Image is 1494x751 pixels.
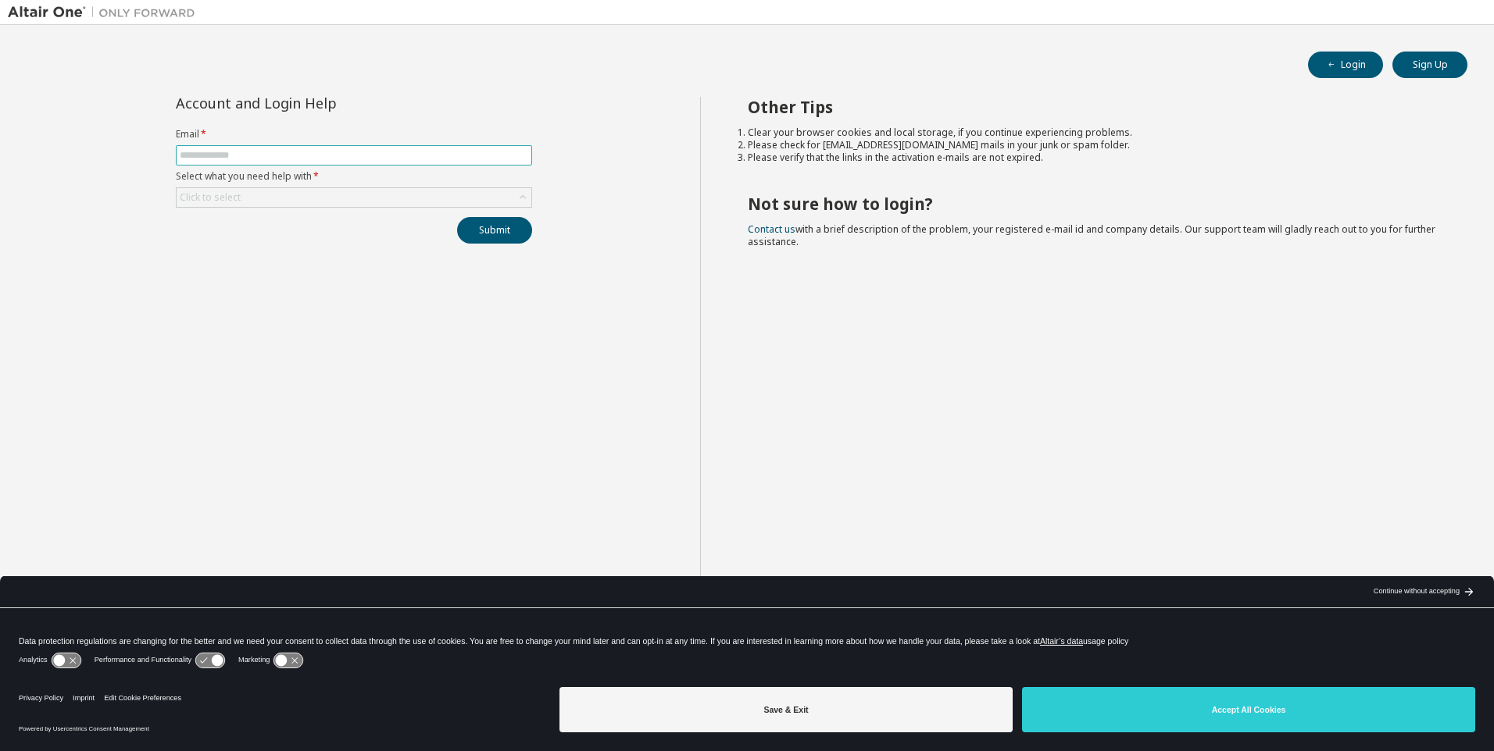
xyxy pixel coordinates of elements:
[748,194,1440,214] h2: Not sure how to login?
[1308,52,1383,78] button: Login
[176,170,532,183] label: Select what you need help with
[748,151,1440,164] li: Please verify that the links in the activation e-mails are not expired.
[176,97,461,109] div: Account and Login Help
[457,217,532,244] button: Submit
[180,191,241,204] div: Click to select
[1392,52,1467,78] button: Sign Up
[748,222,1435,248] span: with a brief description of the problem, your registered e-mail id and company details. Our suppo...
[748,222,795,236] a: Contact us
[8,5,203,20] img: Altair One
[748,139,1440,151] li: Please check for [EMAIL_ADDRESS][DOMAIN_NAME] mails in your junk or spam folder.
[176,128,532,141] label: Email
[748,126,1440,139] li: Clear your browser cookies and local storage, if you continue experiencing problems.
[177,188,531,207] div: Click to select
[748,97,1440,117] h2: Other Tips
